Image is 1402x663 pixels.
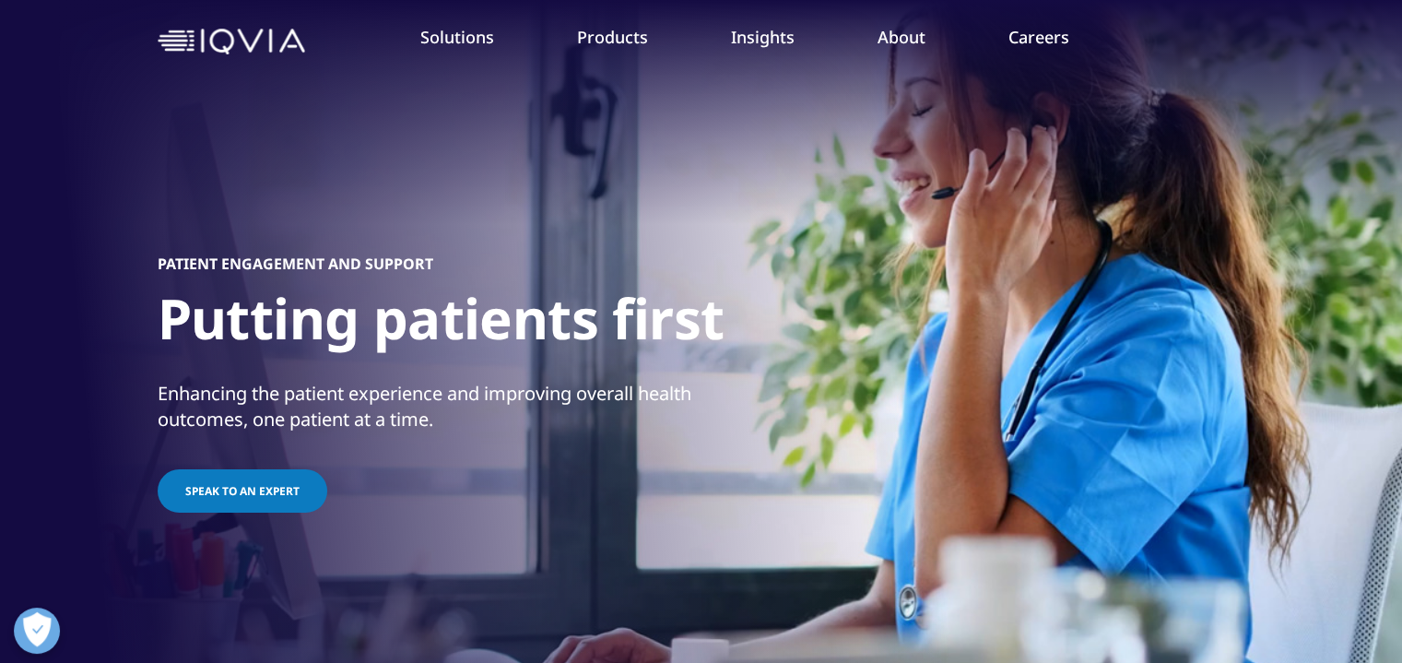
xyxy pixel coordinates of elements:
span: Speak to an expert [185,483,300,499]
div: Enhancing the patient experience and improving overall health outcomes, one patient at a time. [158,381,697,432]
h5: PATIENT ENGAGEMENT AND SUPPORT [158,255,433,273]
button: Open Preferences [14,608,60,654]
a: Careers [1008,26,1069,48]
a: Insights [731,26,795,48]
a: Solutions [420,26,494,48]
h1: Putting patients first [158,284,725,364]
a: About [878,26,925,48]
a: Products [577,26,648,48]
img: IQVIA Healthcare Information Technology and Pharma Clinical Research Company [158,29,305,55]
a: Speak to an expert [158,469,327,513]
